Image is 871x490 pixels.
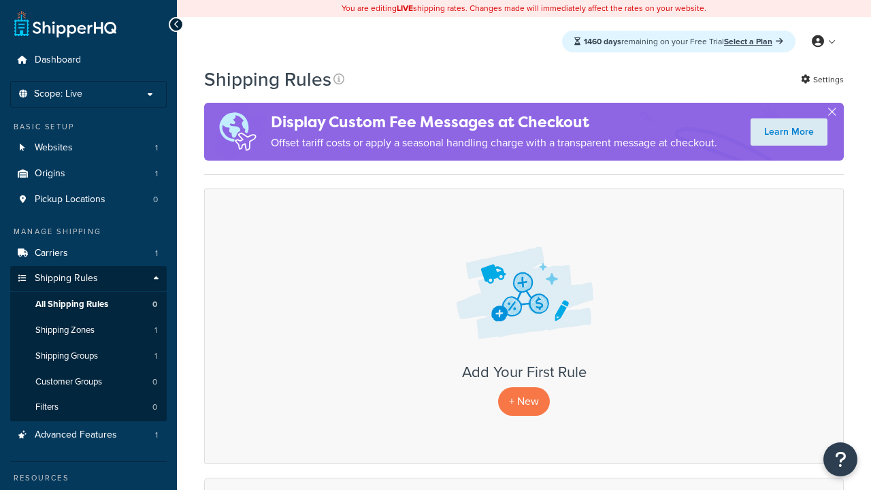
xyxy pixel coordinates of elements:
[35,273,98,284] span: Shipping Rules
[10,187,167,212] li: Pickup Locations
[35,376,102,388] span: Customer Groups
[154,350,157,362] span: 1
[271,111,717,133] h4: Display Custom Fee Messages at Checkout
[10,318,167,343] a: Shipping Zones 1
[10,187,167,212] a: Pickup Locations 0
[35,350,98,362] span: Shipping Groups
[823,442,857,476] button: Open Resource Center
[34,88,82,100] span: Scope: Live
[751,118,827,146] a: Learn More
[154,325,157,336] span: 1
[271,133,717,152] p: Offset tariff costs or apply a seasonal handling charge with a transparent message at checkout.
[10,318,167,343] li: Shipping Zones
[35,429,117,441] span: Advanced Features
[152,376,157,388] span: 0
[10,395,167,420] li: Filters
[35,299,108,310] span: All Shipping Rules
[584,35,621,48] strong: 1460 days
[155,142,158,154] span: 1
[10,48,167,73] a: Dashboard
[10,241,167,266] a: Carriers 1
[10,135,167,161] li: Websites
[10,292,167,317] li: All Shipping Rules
[10,344,167,369] a: Shipping Groups 1
[10,266,167,291] a: Shipping Rules
[10,370,167,395] li: Customer Groups
[35,194,105,206] span: Pickup Locations
[10,370,167,395] a: Customer Groups 0
[155,168,158,180] span: 1
[10,226,167,238] div: Manage Shipping
[397,2,413,14] b: LIVE
[14,10,116,37] a: ShipperHQ Home
[35,325,95,336] span: Shipping Zones
[10,161,167,186] a: Origins 1
[35,168,65,180] span: Origins
[155,429,158,441] span: 1
[10,121,167,133] div: Basic Setup
[35,402,59,413] span: Filters
[218,364,829,380] h3: Add Your First Rule
[10,161,167,186] li: Origins
[10,241,167,266] li: Carriers
[152,402,157,413] span: 0
[10,344,167,369] li: Shipping Groups
[10,266,167,421] li: Shipping Rules
[35,54,81,66] span: Dashboard
[204,66,331,93] h1: Shipping Rules
[10,423,167,448] li: Advanced Features
[801,70,844,89] a: Settings
[10,292,167,317] a: All Shipping Rules 0
[498,387,550,415] p: + New
[10,423,167,448] a: Advanced Features 1
[10,135,167,161] a: Websites 1
[10,395,167,420] a: Filters 0
[10,472,167,484] div: Resources
[724,35,783,48] a: Select a Plan
[155,248,158,259] span: 1
[562,31,795,52] div: remaining on your Free Trial
[35,142,73,154] span: Websites
[35,248,68,259] span: Carriers
[153,194,158,206] span: 0
[204,103,271,161] img: duties-banner-06bc72dcb5fe05cb3f9472aba00be2ae8eb53ab6f0d8bb03d382ba314ac3c341.png
[152,299,157,310] span: 0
